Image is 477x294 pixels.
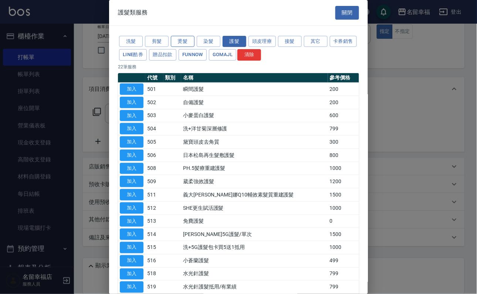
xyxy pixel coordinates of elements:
[145,122,163,136] td: 504
[181,267,328,281] td: 水光針護髮
[145,267,163,281] td: 518
[328,267,359,281] td: 799
[118,64,359,70] p: 22 筆服務
[145,36,169,47] button: 剪髮
[328,73,359,83] th: 參考價格
[328,281,359,294] td: 799
[120,83,143,95] button: 加入
[163,73,182,83] th: 類別
[328,162,359,175] td: 1000
[328,188,359,202] td: 1500
[145,215,163,228] td: 513
[120,136,143,148] button: 加入
[181,188,328,202] td: 義大[PERSON_NAME]娜Q10輔效素髮質重建護髮
[304,36,328,47] button: 其它
[171,36,194,47] button: 燙髮
[120,242,143,253] button: 加入
[181,228,328,241] td: [PERSON_NAME]5G護髮/單次
[181,136,328,149] td: 黛寶頭皮去角質
[328,175,359,188] td: 1200
[181,215,328,228] td: 免費護髮
[120,123,143,134] button: 加入
[248,36,276,47] button: 頭皮理療
[328,228,359,241] td: 1500
[328,109,359,122] td: 600
[328,136,359,149] td: 300
[145,136,163,149] td: 505
[179,49,207,61] button: FUNNOW
[181,241,328,254] td: 洗+5G護髮包卡買5送1抵用
[120,110,143,122] button: 加入
[120,281,143,293] button: 加入
[328,122,359,136] td: 799
[328,201,359,215] td: 1000
[145,241,163,254] td: 515
[145,175,163,188] td: 509
[223,36,246,47] button: 護髮
[120,163,143,174] button: 加入
[145,162,163,175] td: 508
[181,122,328,136] td: 洗+洋甘菊深層修護
[328,96,359,109] td: 200
[181,162,328,175] td: PH.5髪療重建護髮
[145,73,163,83] th: 代號
[328,254,359,267] td: 499
[181,254,328,267] td: 小蒼蘭護髮
[181,201,328,215] td: SHE更生賦活護髮
[181,73,328,83] th: 名稱
[330,36,357,47] button: 卡券銷售
[120,189,143,201] button: 加入
[145,148,163,162] td: 506
[120,97,143,108] button: 加入
[120,202,143,214] button: 加入
[120,269,143,280] button: 加入
[328,148,359,162] td: 800
[145,281,163,294] td: 519
[197,36,220,47] button: 染髮
[145,188,163,202] td: 511
[145,201,163,215] td: 512
[181,175,328,188] td: 葳柔強效護髮
[120,176,143,187] button: 加入
[335,6,359,20] button: 關閉
[328,241,359,254] td: 1000
[237,49,261,61] button: 清除
[145,109,163,122] td: 503
[181,109,328,122] td: 小麥蛋白護髮
[119,36,143,47] button: 洗髮
[120,216,143,227] button: 加入
[120,150,143,161] button: 加入
[120,229,143,240] button: 加入
[278,36,302,47] button: 接髮
[181,281,328,294] td: 水光針護髮抵用/有業績
[145,96,163,109] td: 502
[181,83,328,96] td: 瞬間護髮
[181,96,328,109] td: 自備護髮
[328,215,359,228] td: 0
[118,9,148,16] span: 護髮類服務
[209,49,236,61] button: GOMAJL
[145,83,163,96] td: 501
[119,49,147,61] button: LINE酷券
[181,148,328,162] td: 日本松島再生髮敷護髮
[145,228,163,241] td: 514
[145,254,163,267] td: 516
[149,49,176,61] button: 贈品扣款
[328,83,359,96] td: 200
[120,255,143,267] button: 加入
